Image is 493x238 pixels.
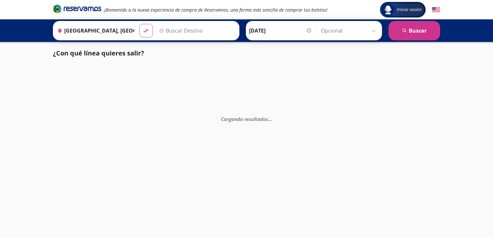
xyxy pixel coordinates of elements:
[53,4,101,14] i: Brand Logo
[321,23,379,39] input: Opcional
[55,23,134,39] input: Buscar Origen
[271,116,272,122] span: .
[53,4,101,15] a: Brand Logo
[156,23,236,39] input: Buscar Destino
[269,116,271,122] span: .
[268,116,269,122] span: .
[388,21,440,40] button: Buscar
[53,48,144,58] p: ¿Con qué línea quieres salir?
[432,6,440,14] button: English
[249,23,312,39] input: Elegir Fecha
[221,116,272,122] em: Cargando resultados
[394,6,424,13] span: Iniciar sesión
[104,7,327,13] em: ¡Bienvenido a la nueva experiencia de compra de Reservamos, una forma más sencilla de comprar tus...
